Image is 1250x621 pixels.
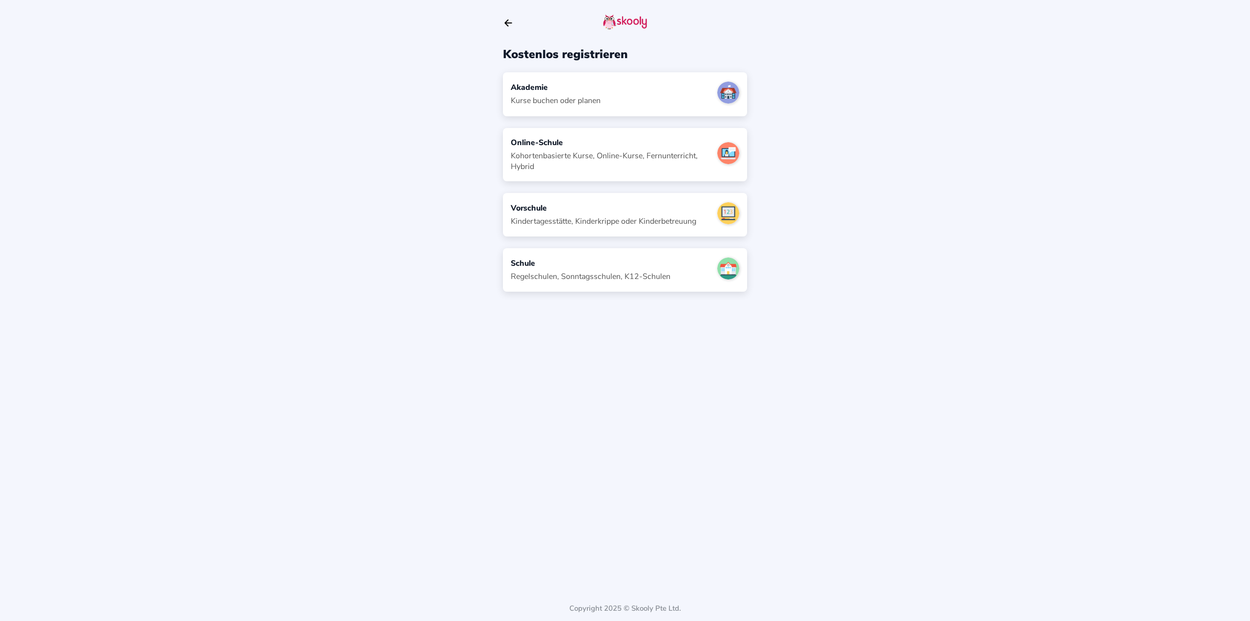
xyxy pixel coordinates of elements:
img: skooly-logo.png [603,14,647,30]
div: Kurse buchen oder planen [511,95,601,106]
div: Kindertagesstätte, Kinderkrippe oder Kinderbetreuung [511,216,696,227]
div: Kohortenbasierte Kurse, Online-Kurse, Fernunterricht, Hybrid [511,150,709,172]
div: Kostenlos registrieren [503,46,747,62]
div: Vorschule [511,203,696,214]
div: Regelschulen, Sonntagsschulen, K12-Schulen [511,271,670,282]
div: Online-Schule [511,137,709,148]
button: arrow back outline [503,18,514,28]
div: Akademie [511,82,601,93]
div: Schule [511,258,670,269]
